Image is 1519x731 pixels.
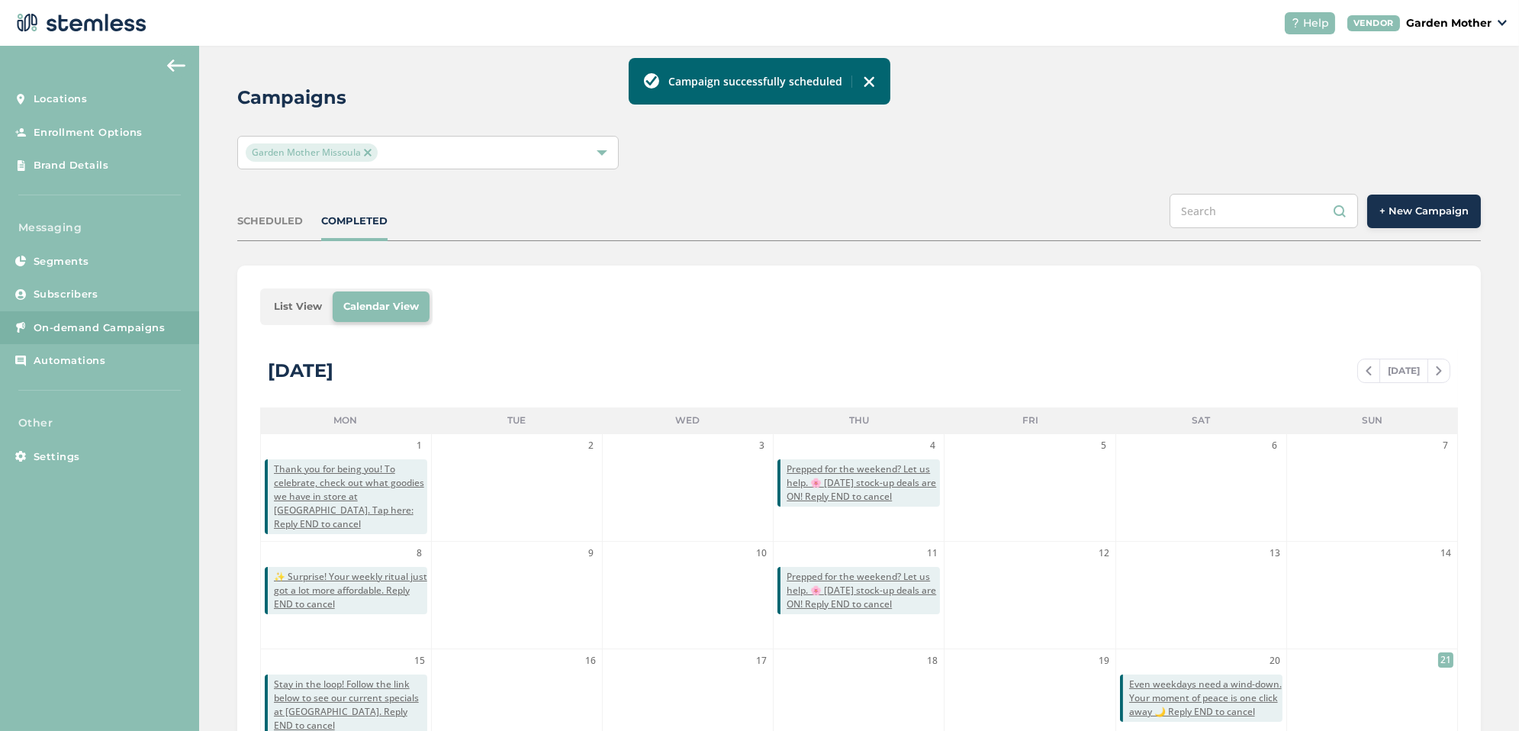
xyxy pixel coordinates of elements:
span: 17 [754,653,769,668]
label: Campaign successfully scheduled [668,73,842,89]
span: 14 [1438,546,1453,561]
input: Search [1170,194,1358,228]
span: 18 [925,653,940,668]
li: Mon [260,407,431,433]
li: Fri [945,407,1115,433]
span: 19 [1096,653,1112,668]
span: 4 [925,438,940,453]
button: + New Campaign [1367,195,1481,228]
span: 21 [1438,652,1453,668]
h2: Campaigns [237,84,346,111]
img: icon-toast-close-54bf22bf.svg [863,76,875,88]
li: Sat [1115,407,1286,433]
li: Calendar View [333,291,430,322]
span: Prepped for the weekend? Let us help. 🌸 [DATE] stock-up deals are ON! Reply END to cancel [787,570,940,611]
img: icon-chevron-left-b8c47ebb.svg [1366,366,1372,375]
span: Subscribers [34,287,98,302]
div: COMPLETED [321,214,388,229]
span: Help [1303,15,1329,31]
div: [DATE] [268,357,333,385]
span: 1 [412,438,427,453]
li: Tue [431,407,602,433]
img: icon-help-white-03924b79.svg [1291,18,1300,27]
img: icon-toast-success-78f41570.svg [644,73,659,89]
span: Locations [34,92,88,107]
span: 6 [1267,438,1282,453]
img: icon-close-accent-8a337256.svg [364,149,372,156]
span: 5 [1096,438,1112,453]
img: icon_down-arrow-small-66adaf34.svg [1498,20,1507,26]
span: On-demand Campaigns [34,320,166,336]
p: Garden Mother [1406,15,1492,31]
span: Brand Details [34,158,109,173]
span: 3 [754,438,769,453]
span: 15 [412,653,427,668]
div: SCHEDULED [237,214,303,229]
span: Garden Mother Missoula [246,143,378,162]
li: Wed [602,407,773,433]
span: 11 [925,546,940,561]
span: 7 [1438,438,1453,453]
span: 8 [412,546,427,561]
span: 10 [754,546,769,561]
span: 13 [1267,546,1282,561]
li: Thu [774,407,945,433]
span: 16 [583,653,598,668]
span: Thank you for being you! To celebrate, check out what goodies we have in store at [GEOGRAPHIC_DAT... [274,462,427,531]
span: Automations [34,353,106,369]
div: VENDOR [1347,15,1400,31]
iframe: Chat Widget [1443,658,1519,731]
span: Settings [34,449,80,465]
span: Enrollment Options [34,125,143,140]
span: 12 [1096,546,1112,561]
span: ✨ Surprise! Your weekly ritual just got a lot more affordable. Reply END to cancel [274,570,427,611]
span: 9 [583,546,598,561]
span: Even weekdays need a wind-down. Your moment of peace is one click away 🌙 Reply END to cancel [1129,678,1282,719]
span: 20 [1267,653,1282,668]
span: + New Campaign [1379,204,1469,219]
img: logo-dark-0685b13c.svg [12,8,146,38]
img: icon-chevron-right-bae969c5.svg [1436,366,1442,375]
span: Prepped for the weekend? Let us help. 🌸 [DATE] stock-up deals are ON! Reply END to cancel [787,462,940,504]
li: Sun [1287,407,1458,433]
span: 2 [583,438,598,453]
span: Segments [34,254,89,269]
span: [DATE] [1379,359,1428,382]
img: icon-arrow-back-accent-c549486e.svg [167,60,185,72]
li: List View [263,291,333,322]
